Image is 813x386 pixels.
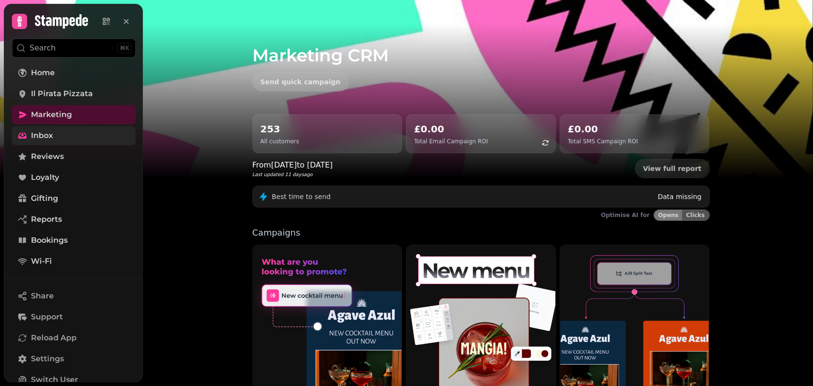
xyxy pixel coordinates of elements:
[261,122,299,136] h2: 253
[252,228,710,237] p: Campaigns
[31,151,64,162] span: Reviews
[12,189,136,208] a: Gifting
[686,212,704,218] span: Clicks
[261,79,341,85] span: Send quick campaign
[31,214,62,225] span: Reports
[31,130,53,141] span: Inbox
[658,212,679,218] span: Opens
[31,193,58,204] span: Gifting
[12,231,136,250] a: Bookings
[31,353,64,365] span: Settings
[414,122,488,136] h2: £0.00
[31,290,54,302] span: Share
[12,349,136,368] a: Settings
[601,211,650,219] p: Optimise AI for
[414,138,488,145] p: Total Email Campaign ROI
[12,307,136,327] button: Support
[252,72,349,91] button: Send quick campaign
[12,168,136,187] a: Loyalty
[568,122,638,136] h2: £0.00
[261,138,299,145] p: All customers
[30,42,56,54] p: Search
[12,147,136,166] a: Reviews
[12,39,136,58] button: Search⌘K
[117,43,131,53] div: ⌘K
[31,109,72,120] span: Marketing
[31,332,77,344] span: Reload App
[12,252,136,271] a: Wi-Fi
[31,67,55,79] span: Home
[12,328,136,347] button: Reload App
[31,88,93,99] span: Il Pirata Pizzata
[252,23,710,65] h1: Marketing CRM
[31,311,63,323] span: Support
[12,63,136,82] a: Home
[31,374,78,386] span: Switch User
[12,287,136,306] button: Share
[682,210,709,220] button: Clicks
[12,210,136,229] a: Reports
[537,135,553,151] button: refresh
[252,159,333,171] p: From [DATE] to [DATE]
[252,171,333,178] p: Last updated 11 days ago
[272,192,331,201] p: Best time to send
[568,138,638,145] p: Total SMS Campaign ROI
[635,159,710,178] a: View full report
[31,256,52,267] span: Wi-Fi
[31,172,59,183] span: Loyalty
[12,84,136,103] a: Il Pirata Pizzata
[658,192,702,201] p: Data missing
[12,105,136,124] a: Marketing
[31,235,68,246] span: Bookings
[654,210,683,220] button: Opens
[12,126,136,145] a: Inbox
